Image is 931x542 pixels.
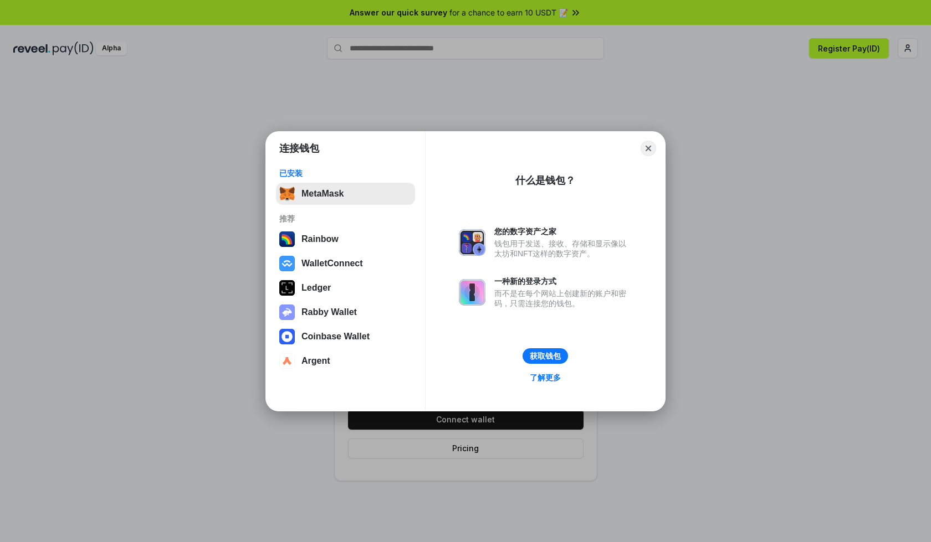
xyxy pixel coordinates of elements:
[279,214,412,224] div: 推荐
[301,332,370,342] div: Coinbase Wallet
[279,256,295,271] img: svg+xml,%3Csvg%20width%3D%2228%22%20height%3D%2228%22%20viewBox%3D%220%200%2028%2028%22%20fill%3D...
[494,276,632,286] div: 一种新的登录方式
[530,351,561,361] div: 获取钱包
[494,226,632,236] div: 您的数字资产之家
[279,231,295,247] img: svg+xml,%3Csvg%20width%3D%22120%22%20height%3D%22120%22%20viewBox%3D%220%200%20120%20120%22%20fil...
[530,373,561,383] div: 了解更多
[276,183,415,205] button: MetaMask
[301,189,344,199] div: MetaMask
[276,326,415,348] button: Coinbase Wallet
[276,301,415,323] button: Rabby Wallet
[279,168,412,178] div: 已安装
[523,348,568,364] button: 获取钱包
[301,259,363,269] div: WalletConnect
[279,142,319,155] h1: 连接钱包
[279,353,295,369] img: svg+xml,%3Csvg%20width%3D%2228%22%20height%3D%2228%22%20viewBox%3D%220%200%2028%2028%22%20fill%3D...
[494,239,632,259] div: 钱包用于发送、接收、存储和显示像以太坊和NFT这样的数字资产。
[301,356,330,366] div: Argent
[276,228,415,250] button: Rainbow
[276,252,415,275] button: WalletConnect
[279,329,295,344] img: svg+xml,%3Csvg%20width%3D%2228%22%20height%3D%2228%22%20viewBox%3D%220%200%2028%2028%22%20fill%3D...
[276,350,415,372] button: Argent
[459,229,485,256] img: svg+xml,%3Csvg%20xmlns%3D%22http%3A%2F%2Fwww.w3.org%2F2000%2Fsvg%22%20fill%3D%22none%22%20viewBox...
[641,141,656,156] button: Close
[279,280,295,296] img: svg+xml,%3Csvg%20xmlns%3D%22http%3A%2F%2Fwww.w3.org%2F2000%2Fsvg%22%20width%3D%2228%22%20height%3...
[276,277,415,299] button: Ledger
[494,288,632,308] div: 而不是在每个网站上创建新的账户和密码，只需连接您的钱包。
[459,279,485,306] img: svg+xml,%3Csvg%20xmlns%3D%22http%3A%2F%2Fwww.w3.org%2F2000%2Fsvg%22%20fill%3D%22none%22%20viewBox...
[523,370,567,385] a: 了解更多
[301,283,331,293] div: Ledger
[515,174,575,187] div: 什么是钱包？
[279,186,295,202] img: svg+xml,%3Csvg%20fill%3D%22none%22%20height%3D%2233%22%20viewBox%3D%220%200%2035%2033%22%20width%...
[301,307,357,317] div: Rabby Wallet
[301,234,339,244] div: Rainbow
[279,304,295,320] img: svg+xml,%3Csvg%20xmlns%3D%22http%3A%2F%2Fwww.w3.org%2F2000%2Fsvg%22%20fill%3D%22none%22%20viewBox...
